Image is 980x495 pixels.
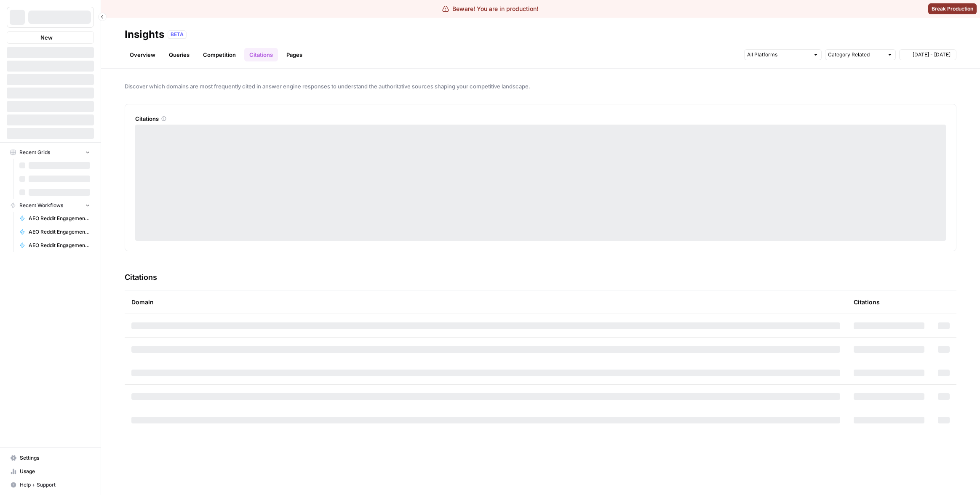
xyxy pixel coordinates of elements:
button: Recent Workflows [7,199,94,212]
span: Break Production [932,5,973,13]
div: Domain [131,290,840,314]
button: Break Production [928,3,977,14]
div: Citations [135,114,946,123]
a: Citations [244,48,278,61]
span: Help + Support [20,481,90,489]
div: Insights [125,28,164,41]
a: AEO Reddit Engagement - Fork [16,239,94,252]
span: AEO Reddit Engagement - Fork [29,215,90,222]
button: Recent Grids [7,146,94,159]
button: Help + Support [7,478,94,492]
input: Category Related [828,51,884,59]
span: AEO Reddit Engagement - Fork [29,228,90,236]
a: Pages [281,48,307,61]
a: AEO Reddit Engagement - Fork [16,225,94,239]
span: Usage [20,468,90,475]
a: Queries [164,48,195,61]
span: AEO Reddit Engagement - Fork [29,242,90,249]
span: Recent Grids [19,149,50,156]
div: Beware! You are in production! [442,5,538,13]
button: New [7,31,94,44]
span: [DATE] - [DATE] [913,51,951,59]
a: Usage [7,465,94,478]
input: All Platforms [747,51,809,59]
span: Discover which domains are most frequently cited in answer engine responses to understand the aut... [125,82,956,90]
span: New [40,33,53,42]
button: [DATE] - [DATE] [899,49,956,60]
h3: Citations [125,271,157,283]
span: Settings [20,454,90,462]
span: Recent Workflows [19,202,63,209]
a: AEO Reddit Engagement - Fork [16,212,94,225]
a: Settings [7,451,94,465]
div: BETA [168,30,187,39]
a: Competition [198,48,241,61]
a: Overview [125,48,160,61]
div: Citations [854,290,880,314]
